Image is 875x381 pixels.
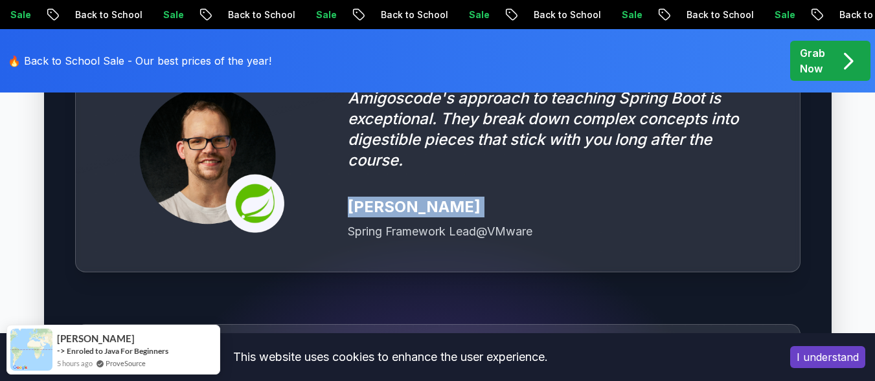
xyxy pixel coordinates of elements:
[85,8,173,21] p: Back to School
[106,358,146,369] a: ProveSource
[348,223,768,241] div: Spring Framework Lead @ VMware
[8,53,271,69] p: 🔥 Back to School Sale - Our best prices of the year!
[543,8,631,21] p: Back to School
[139,88,284,233] img: Josh Long testimonial
[479,8,520,21] p: Sale
[57,345,65,356] span: ->
[696,8,784,21] p: Back to School
[10,329,52,371] img: provesource social proof notification image
[784,8,826,21] p: Sale
[348,197,768,217] div: [PERSON_NAME]
[631,8,673,21] p: Sale
[67,346,168,356] a: Enroled to Java For Beginners
[348,88,768,171] p: Amigoscode's approach to teaching Spring Boot is exceptional. They break down complex concepts in...
[238,8,326,21] p: Back to School
[790,346,865,368] button: Accept cookies
[57,333,135,344] span: [PERSON_NAME]
[10,343,771,371] div: This website uses cookies to enhance the user experience.
[391,8,479,21] p: Back to School
[57,358,93,369] span: 5 hours ago
[20,8,62,21] p: Sale
[326,8,367,21] p: Sale
[173,8,214,21] p: Sale
[800,45,825,76] p: Grab Now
